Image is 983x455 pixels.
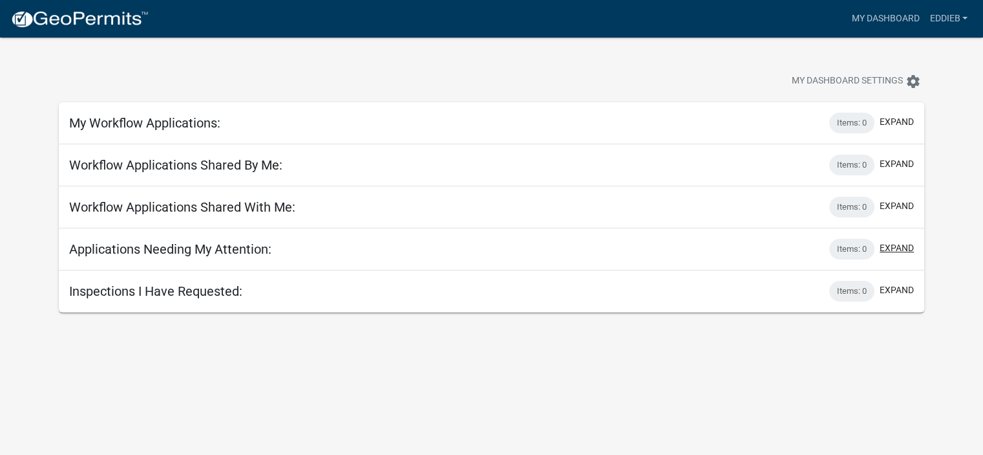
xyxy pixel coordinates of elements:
button: expand [880,199,914,213]
div: Items: 0 [829,281,874,302]
button: expand [880,115,914,129]
h5: Workflow Applications Shared By Me: [69,157,282,173]
button: My Dashboard Settingssettings [781,69,931,94]
div: Items: 0 [829,155,874,175]
a: eddieb [924,6,973,31]
i: settings [905,74,921,89]
button: expand [880,157,914,171]
h5: Inspections I Have Requested: [69,283,242,299]
button: expand [880,283,914,297]
div: Items: 0 [829,197,874,217]
button: expand [880,241,914,255]
h5: Applications Needing My Attention: [69,241,271,257]
span: My Dashboard Settings [792,74,903,89]
a: My Dashboard [846,6,924,31]
div: Items: 0 [829,239,874,260]
h5: Workflow Applications Shared With Me: [69,199,295,215]
div: Items: 0 [829,113,874,133]
h5: My Workflow Applications: [69,115,220,131]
